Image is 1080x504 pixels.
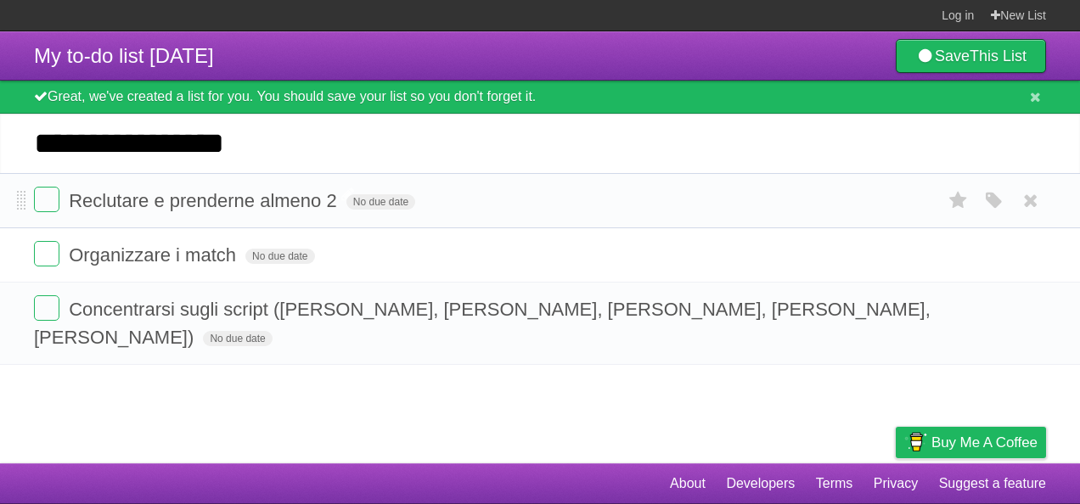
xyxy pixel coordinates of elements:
a: Developers [726,468,795,500]
a: Terms [816,468,853,500]
a: Privacy [874,468,918,500]
a: SaveThis List [896,39,1046,73]
a: Suggest a feature [939,468,1046,500]
b: This List [970,48,1027,64]
label: Done [34,295,59,321]
span: Buy me a coffee [931,428,1038,457]
span: No due date [203,331,272,346]
span: Organizzare i match [69,244,240,266]
span: No due date [245,249,314,264]
img: Buy me a coffee [904,428,927,456]
span: Reclutare e prenderne almeno 2 [69,190,341,211]
label: Done [34,241,59,266]
a: About [670,468,706,500]
span: No due date [346,194,415,210]
span: Concentrarsi sugli script ([PERSON_NAME], [PERSON_NAME], [PERSON_NAME], [PERSON_NAME], [PERSON_NA... [34,299,931,348]
label: Done [34,187,59,212]
label: Star task [942,187,975,215]
span: My to-do list [DATE] [34,44,214,67]
a: Buy me a coffee [896,427,1046,458]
